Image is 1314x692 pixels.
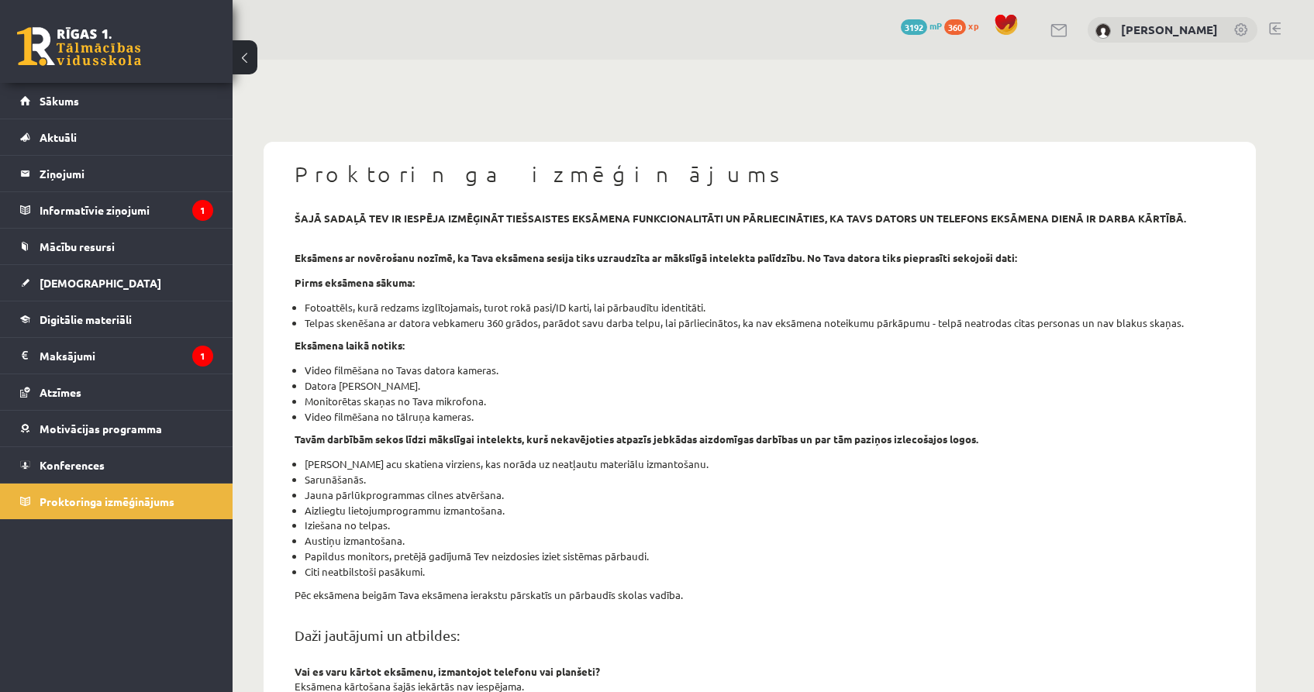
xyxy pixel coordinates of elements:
a: Proktoringa izmēģinājums [20,484,213,519]
img: Aļika Milena Gusarenko [1095,23,1111,39]
span: xp [968,19,978,32]
span: [DEMOGRAPHIC_DATA] [40,276,161,290]
a: Digitālie materiāli [20,301,213,337]
span: Digitālie materiāli [40,312,132,326]
i: 1 [192,346,213,367]
h2: Daži jautājumi un atbildes: [295,627,1225,644]
strong: Tavām darbībām sekos līdzi mākslīgai intelekts, kurš nekavējoties atpazīs jebkādas aizdomīgas dar... [295,432,978,446]
a: Mācību resursi [20,229,213,264]
li: Papildus monitors, pretējā gadījumā Tev neizdosies iziet sistēmas pārbaudi. [305,549,1225,564]
a: Atzīmes [20,374,213,410]
li: Video filmēšana no Tavas datora kameras. [305,363,1225,378]
strong: šajā sadaļā tev ir iespēja izmēģināt tiešsaistes eksāmena funkcionalitāti un pārliecināties, ka t... [295,212,1186,225]
h1: Proktoringa izmēģinājums [295,161,1225,188]
a: Aktuāli [20,119,213,155]
li: Video filmēšana no tālruņa kameras. [305,409,1225,425]
a: Informatīvie ziņojumi1 [20,192,213,228]
li: Iziešana no telpas. [305,518,1225,533]
legend: Informatīvie ziņojumi [40,192,213,228]
a: Maksājumi1 [20,338,213,374]
span: Aktuāli [40,130,77,144]
a: 360 xp [944,19,986,32]
a: [DEMOGRAPHIC_DATA] [20,265,213,301]
span: 360 [944,19,966,35]
li: Telpas skenēšana ar datora vebkameru 360 grādos, parādot savu darba telpu, lai pārliecinātos, ka ... [305,315,1225,331]
span: Proktoringa izmēģinājums [40,494,174,508]
i: 1 [192,200,213,221]
span: mP [929,19,942,32]
span: Sākums [40,94,79,108]
span: Konferences [40,458,105,472]
li: Monitorētas skaņas no Tava mikrofona. [305,394,1225,409]
a: [PERSON_NAME] [1121,22,1218,37]
a: Motivācijas programma [20,411,213,446]
li: Austiņu izmantošana. [305,533,1225,549]
p: Pēc eksāmena beigām Tava eksāmena ierakstu pārskatīs un pārbaudīs skolas vadība. [295,587,1225,603]
strong: Eksāmena laikā notiks: [295,339,405,352]
a: Konferences [20,447,213,483]
li: Sarunāšanās. [305,472,1225,487]
li: [PERSON_NAME] acu skatiena virziens, kas norāda uz neatļautu materiālu izmantošanu. [305,456,1225,472]
span: Mācību resursi [40,239,115,253]
a: 3192 mP [901,19,942,32]
span: Atzīmes [40,385,81,399]
a: Sākums [20,83,213,119]
a: Rīgas 1. Tālmācības vidusskola [17,27,141,66]
li: Datora [PERSON_NAME]. [305,378,1225,394]
strong: Vai es varu kārtot eksāmenu, izmantojot telefonu vai planšeti? [295,665,600,678]
legend: Ziņojumi [40,156,213,191]
legend: Maksājumi [40,338,213,374]
span: 3192 [901,19,927,35]
li: Aizliegtu lietojumprogrammu izmantošana. [305,503,1225,518]
li: Citi neatbilstoši pasākumi. [305,564,1225,580]
li: Fotoattēls, kurā redzams izglītojamais, turot rokā pasi/ID karti, lai pārbaudītu identitāti. [305,300,1225,315]
span: Motivācijas programma [40,422,162,436]
strong: Pirms eksāmena sākuma: [295,276,415,289]
li: Jauna pārlūkprogrammas cilnes atvēršana. [305,487,1225,503]
a: Ziņojumi [20,156,213,191]
strong: Eksāmens ar novērošanu nozīmē, ka Tava eksāmena sesija tiks uzraudzīta ar mākslīgā intelekta palī... [295,251,1017,264]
